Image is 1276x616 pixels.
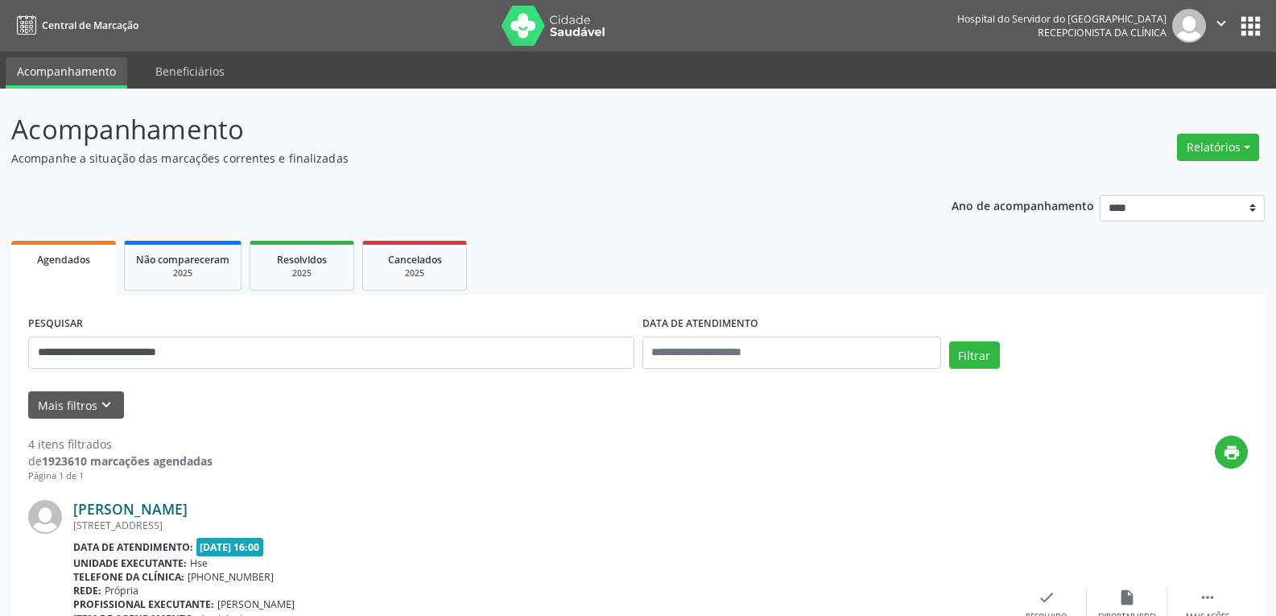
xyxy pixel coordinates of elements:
span: Hse [190,556,208,570]
div: Hospital do Servidor do [GEOGRAPHIC_DATA] [957,12,1167,26]
p: Acompanhe a situação das marcações correntes e finalizadas [11,150,889,167]
button: Filtrar [949,341,1000,369]
p: Acompanhamento [11,110,889,150]
b: Rede: [73,584,101,597]
strong: 1923610 marcações agendadas [42,453,213,469]
img: img [1172,9,1206,43]
span: Não compareceram [136,253,229,267]
span: [PHONE_NUMBER] [188,570,274,584]
img: img [28,500,62,534]
a: Central de Marcação [11,12,138,39]
i: check [1038,589,1055,606]
i: print [1223,444,1241,461]
i:  [1212,14,1230,32]
span: Própria [105,584,138,597]
button: apps [1237,12,1265,40]
div: 4 itens filtrados [28,436,213,453]
span: Recepcionista da clínica [1038,26,1167,39]
i: insert_drive_file [1118,589,1136,606]
button: Relatórios [1177,134,1259,161]
label: DATA DE ATENDIMENTO [642,312,758,337]
b: Unidade executante: [73,556,187,570]
span: [PERSON_NAME] [217,597,295,611]
span: Agendados [37,253,90,267]
p: Ano de acompanhamento [952,195,1094,215]
span: [DATE] 16:00 [196,538,264,556]
div: de [28,453,213,469]
div: 2025 [136,267,229,279]
button:  [1206,9,1237,43]
a: [PERSON_NAME] [73,500,188,518]
div: 2025 [374,267,455,279]
div: [STREET_ADDRESS] [73,519,1006,532]
i: keyboard_arrow_down [97,396,115,414]
b: Profissional executante: [73,597,214,611]
div: 2025 [262,267,342,279]
button: Mais filtroskeyboard_arrow_down [28,391,124,420]
b: Telefone da clínica: [73,570,184,584]
span: Resolvidos [277,253,327,267]
span: Cancelados [388,253,442,267]
a: Beneficiários [144,57,236,85]
span: Central de Marcação [42,19,138,32]
div: Página 1 de 1 [28,469,213,483]
a: Acompanhamento [6,57,127,89]
label: PESQUISAR [28,312,83,337]
button: print [1215,436,1248,469]
b: Data de atendimento: [73,540,193,554]
i:  [1199,589,1216,606]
